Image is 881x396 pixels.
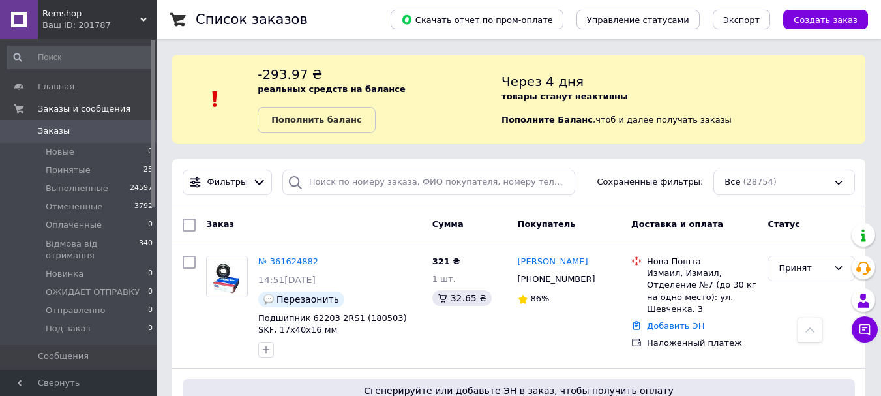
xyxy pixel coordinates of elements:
img: :speech_balloon: [263,294,274,305]
span: Принятые [46,164,91,176]
a: Пополнить баланс [258,107,375,133]
span: 0 [148,219,153,231]
a: Создать заказ [770,14,868,24]
span: Создать заказ [794,15,858,25]
div: Измаил, Измаил, Отделение №7 (до 30 кг на одно место): ул. Шевченка, 3 [647,267,757,315]
span: Заказ [206,219,234,229]
span: Сообщения [38,350,89,362]
span: Оплаченные [46,219,102,231]
b: товары станут неактивны [501,91,628,101]
span: 3792 [134,201,153,213]
input: Поиск по номеру заказа, ФИО покупателя, номеру телефона, Email, номеру накладной [282,170,575,195]
span: 86% [531,294,550,303]
span: Отправленно [46,305,105,316]
span: Отмененные [46,201,102,213]
img: Фото товару [207,256,247,297]
img: :exclamation: [205,89,225,109]
span: Перезаонить [276,294,339,305]
span: 1 шт. [432,274,456,284]
a: [PERSON_NAME] [518,256,588,268]
span: Заказы [38,125,70,137]
h1: Список заказов [196,12,308,27]
span: Заказы и сообщения [38,103,130,115]
span: 25 [143,164,153,176]
span: Выполненные [46,183,108,194]
div: Наложенный платеж [647,337,757,349]
span: Главная [38,81,74,93]
div: Принят [779,262,828,275]
span: 0 [148,286,153,298]
span: Статус [768,219,800,229]
span: -293.97 ₴ [258,67,322,82]
span: Новинка [46,268,83,280]
div: 32.65 ₴ [432,290,492,306]
a: Подшипник 62203 2RS1 (180503) SKF, 17x40x16 мм [258,313,407,335]
a: № 361624882 [258,256,318,266]
span: Доставка и оплата [631,219,723,229]
span: ОЖИДАЕТ ОТПРАВКУ [46,286,140,298]
span: Remshop [42,8,140,20]
span: Через 4 дня [501,74,584,89]
span: 0 [148,146,153,158]
span: Скачать отчет по пром-оплате [401,14,553,25]
div: Нова Пошта [647,256,757,267]
button: Управление статусами [576,10,700,29]
span: Новые [46,146,74,158]
span: Сумма [432,219,464,229]
span: 0 [148,323,153,335]
input: Поиск [7,46,154,69]
b: Пополните Баланс [501,115,593,125]
span: 321 ₴ [432,256,460,266]
button: Чат с покупателем [852,316,878,343]
span: Сохраненные фильтры: [597,176,704,189]
div: Ваш ID: 201787 [42,20,157,31]
span: Фильтры [207,176,248,189]
b: Пополнить баланс [271,115,361,125]
div: , чтоб и далее получать заказы [501,65,865,133]
button: Создать заказ [783,10,868,29]
span: Под заказ [46,323,90,335]
span: Відмова від отримання [46,238,139,262]
span: (28754) [743,177,777,187]
span: Покупатель [518,219,576,229]
span: 24597 [130,183,153,194]
span: Все [724,176,740,189]
button: Скачать отчет по пром-оплате [391,10,563,29]
button: Экспорт [713,10,770,29]
b: реальных средств на балансе [258,84,406,94]
span: [PHONE_NUMBER] [518,274,595,284]
span: 14:51[DATE] [258,275,316,285]
a: Фото товару [206,256,248,297]
span: 0 [148,268,153,280]
span: 340 [139,238,153,262]
span: 0 [148,305,153,316]
a: Добавить ЭН [647,321,704,331]
span: Экспорт [723,15,760,25]
span: Управление статусами [587,15,689,25]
